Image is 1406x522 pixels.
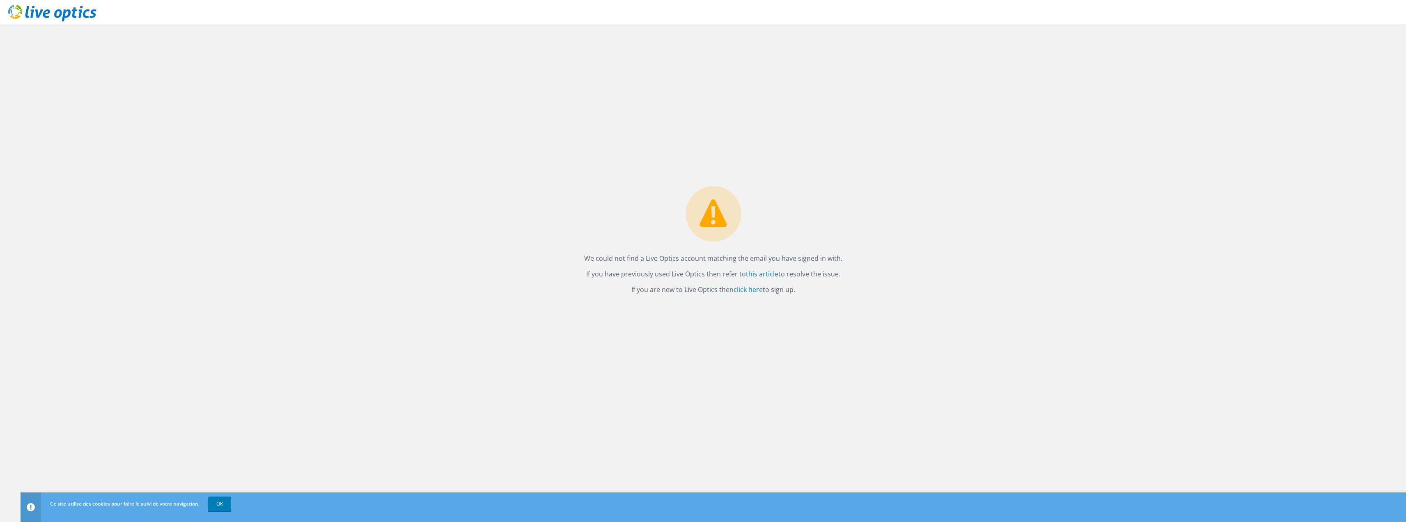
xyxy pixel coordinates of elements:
[584,253,842,264] p: We could not find a Live Optics account matching the email you have signed in with.
[746,269,778,278] a: this article
[50,500,200,507] span: Ce site utilise des cookies pour faire le suivi de votre navigation.
[584,284,842,295] p: If you are new to Live Optics then to sign up.
[584,268,842,280] p: If you have previously used Live Optics then refer to to resolve the issue.
[208,497,231,511] a: OK
[734,285,763,294] a: click here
